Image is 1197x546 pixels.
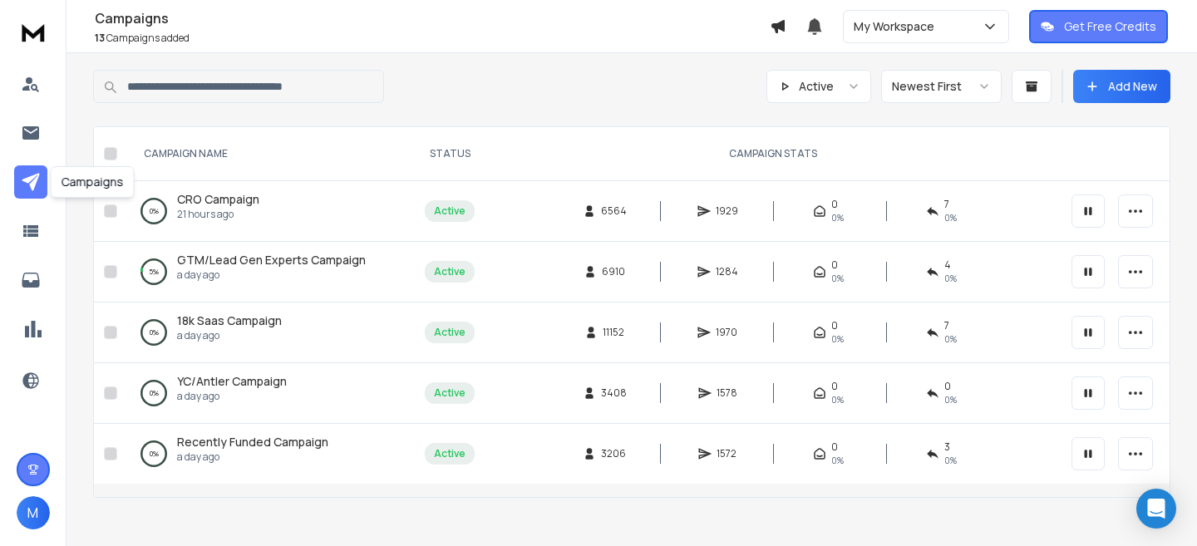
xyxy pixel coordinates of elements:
[177,252,366,268] a: GTM/Lead Gen Experts Campaign
[177,191,259,208] a: CRO Campaign
[95,31,105,45] span: 13
[177,191,259,207] span: CRO Campaign
[831,258,838,272] span: 0
[831,380,838,393] span: 0
[124,181,415,242] td: 0%CRO Campaign21 hours ago
[124,242,415,303] td: 5%GTM/Lead Gen Experts Campaigna day ago
[944,332,957,346] span: 0 %
[124,127,415,181] th: CAMPAIGN NAME
[1136,489,1176,529] div: Open Intercom Messenger
[124,363,415,424] td: 0%YC/Antler Campaigna day ago
[415,127,485,181] th: STATUS
[124,303,415,363] td: 0%18k Saas Campaigna day ago
[881,70,1002,103] button: Newest First
[944,258,951,272] span: 4
[602,265,625,278] span: 6910
[434,204,465,218] div: Active
[149,263,159,280] p: 5 %
[177,450,328,464] p: a day ago
[177,312,282,329] a: 18k Saas Campaign
[95,8,770,28] h1: Campaigns
[485,127,1062,181] th: CAMPAIGN STATS
[434,447,465,460] div: Active
[831,198,838,211] span: 0
[1029,10,1168,43] button: Get Free Credits
[17,496,50,529] button: M
[177,373,287,389] span: YC/Antler Campaign
[944,380,951,393] span: 0
[17,17,50,47] img: logo
[177,312,282,328] span: 18k Saas Campaign
[944,319,949,332] span: 7
[944,393,957,406] span: 0 %
[716,326,737,339] span: 1970
[716,204,738,218] span: 1929
[434,265,465,278] div: Active
[603,326,624,339] span: 11152
[177,434,328,450] a: Recently Funded Campaign
[601,386,627,400] span: 3408
[177,434,328,450] span: Recently Funded Campaign
[434,326,465,339] div: Active
[150,203,159,219] p: 0 %
[717,386,737,400] span: 1578
[831,211,844,224] span: 0%
[831,272,844,285] span: 0%
[831,319,838,332] span: 0
[150,445,159,462] p: 0 %
[1064,18,1156,35] p: Get Free Credits
[831,440,838,454] span: 0
[944,454,957,467] span: 0 %
[831,332,844,346] span: 0%
[601,204,627,218] span: 6564
[51,166,135,198] div: Campaigns
[944,211,957,224] span: 0 %
[831,393,844,406] span: 0%
[150,324,159,341] p: 0 %
[799,78,834,95] p: Active
[177,329,282,342] p: a day ago
[177,390,287,403] p: a day ago
[601,447,626,460] span: 3206
[95,32,770,45] p: Campaigns added
[434,386,465,400] div: Active
[177,373,287,390] a: YC/Antler Campaign
[177,268,366,282] p: a day ago
[1073,70,1170,103] button: Add New
[717,447,736,460] span: 1572
[854,18,941,35] p: My Workspace
[944,272,957,285] span: 0 %
[177,208,259,221] p: 21 hours ago
[944,440,950,454] span: 3
[944,198,949,211] span: 7
[124,424,415,485] td: 0%Recently Funded Campaigna day ago
[831,454,844,467] span: 0%
[716,265,738,278] span: 1284
[150,385,159,401] p: 0 %
[177,252,366,268] span: GTM/Lead Gen Experts Campaign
